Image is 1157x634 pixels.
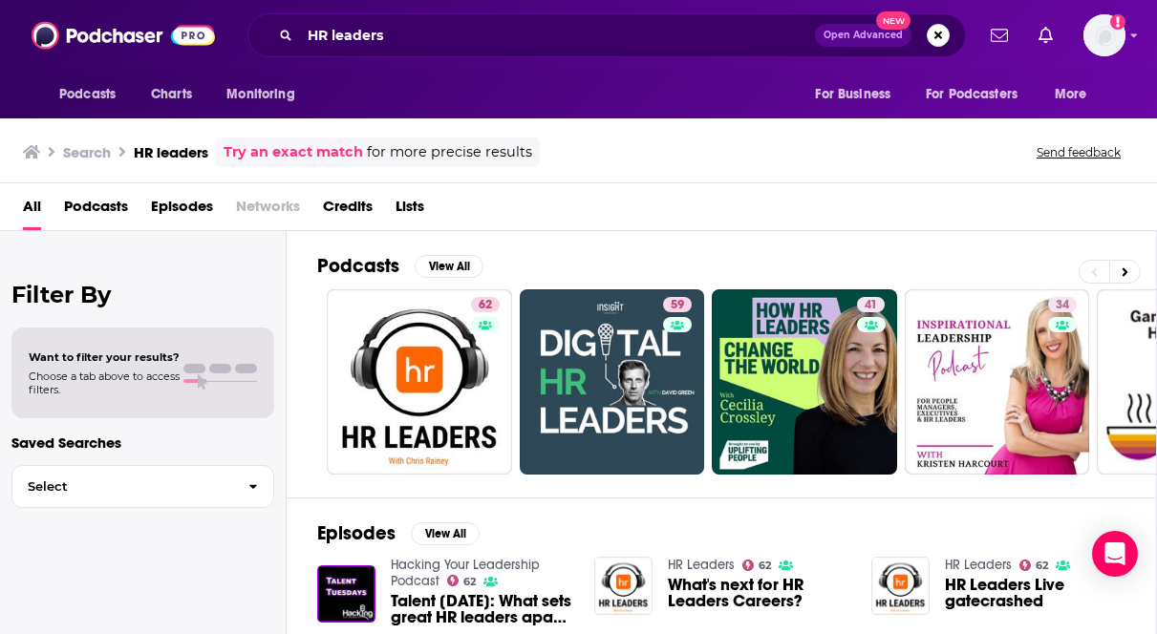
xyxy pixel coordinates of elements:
[594,557,653,615] img: What's next for HR Leaders Careers?
[945,557,1012,573] a: HR Leaders
[224,141,363,163] a: Try an exact match
[11,433,274,452] p: Saved Searches
[415,255,483,278] button: View All
[151,191,213,230] a: Episodes
[663,297,692,312] a: 59
[32,17,215,53] img: Podchaser - Follow, Share and Rate Podcasts
[871,557,930,615] img: HR Leaders Live gatecrashed
[824,31,903,40] span: Open Advanced
[1048,297,1077,312] a: 34
[11,465,274,508] button: Select
[300,20,815,51] input: Search podcasts, credits, & more...
[391,593,571,625] a: Talent Tuesday: What sets great HR leaders apart from good HR leaders?
[520,289,705,475] a: 59
[876,11,911,30] span: New
[759,561,771,570] span: 62
[1092,531,1138,577] div: Open Intercom Messenger
[327,289,512,475] a: 62
[815,81,890,108] span: For Business
[1055,81,1087,108] span: More
[668,557,735,573] a: HR Leaders
[11,281,274,308] h2: Filter By
[742,560,772,571] a: 62
[1110,14,1125,30] svg: Add a profile image
[905,289,1090,475] a: 34
[815,24,911,47] button: Open AdvancedNew
[29,370,180,396] span: Choose a tab above to access filters.
[668,577,848,609] a: What's next for HR Leaders Careers?
[317,521,396,545] h2: Episodes
[317,521,480,545] a: EpisodesView All
[139,76,204,113] a: Charts
[236,191,300,230] span: Networks
[396,191,424,230] a: Lists
[447,575,477,586] a: 62
[63,143,111,161] h3: Search
[59,81,116,108] span: Podcasts
[479,296,492,315] span: 62
[23,191,41,230] a: All
[471,297,500,312] a: 62
[317,254,399,278] h2: Podcasts
[1056,296,1069,315] span: 34
[1083,14,1125,56] button: Show profile menu
[213,76,319,113] button: open menu
[857,297,885,312] a: 41
[1031,144,1126,160] button: Send feedback
[247,13,966,57] div: Search podcasts, credits, & more...
[46,76,140,113] button: open menu
[1083,14,1125,56] span: Logged in as juliannem
[1041,76,1111,113] button: open menu
[411,522,480,545] button: View All
[1083,14,1125,56] img: User Profile
[1036,561,1048,570] span: 62
[317,254,483,278] a: PodcastsView All
[671,296,684,315] span: 59
[463,578,476,586] span: 62
[391,557,540,589] a: Hacking Your Leadership Podcast
[391,593,571,625] span: Talent [DATE]: What sets great HR leaders apart from good HR leaders?
[151,81,192,108] span: Charts
[1019,560,1049,571] a: 62
[226,81,294,108] span: Monitoring
[1031,19,1061,52] a: Show notifications dropdown
[29,350,180,364] span: Want to filter your results?
[926,81,1018,108] span: For Podcasters
[64,191,128,230] a: Podcasts
[317,565,375,623] img: Talent Tuesday: What sets great HR leaders apart from good HR leaders?
[945,577,1125,609] a: HR Leaders Live gatecrashed
[913,76,1045,113] button: open menu
[865,296,877,315] span: 41
[134,143,208,161] h3: HR leaders
[367,141,532,163] span: for more precise results
[12,480,233,493] span: Select
[712,289,897,475] a: 41
[983,19,1016,52] a: Show notifications dropdown
[323,191,373,230] a: Credits
[802,76,914,113] button: open menu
